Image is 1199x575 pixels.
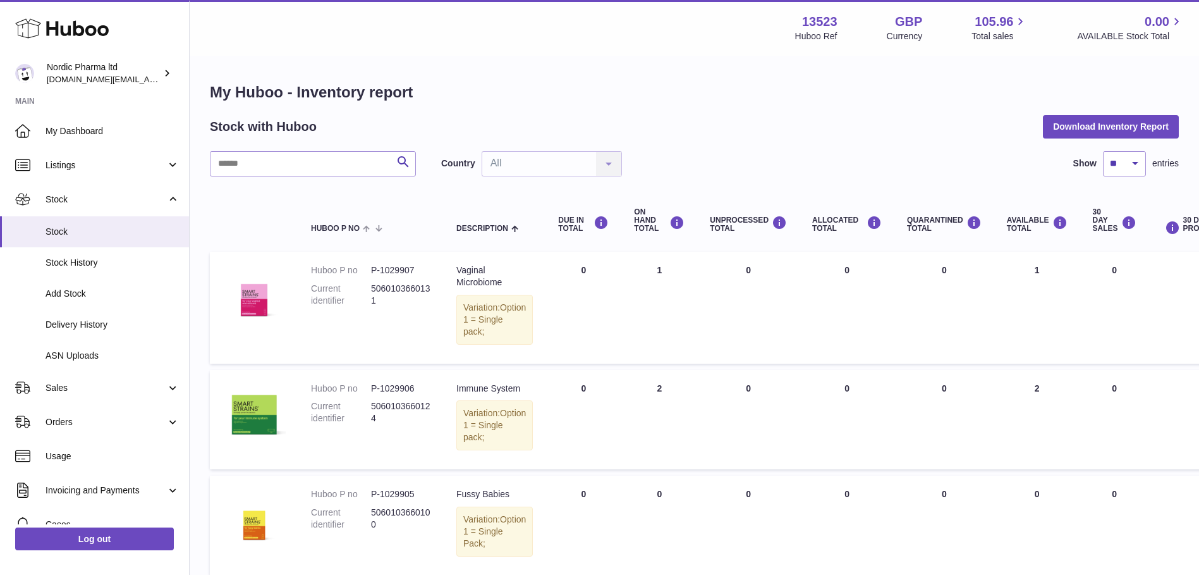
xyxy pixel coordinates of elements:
[46,257,180,269] span: Stock History
[222,383,286,446] img: product image
[1077,13,1184,42] a: 0.00 AVAILABLE Stock Total
[942,489,947,499] span: 0
[311,264,371,276] dt: Huboo P no
[46,125,180,137] span: My Dashboard
[311,400,371,424] dt: Current identifier
[371,264,431,276] dd: P-1029907
[46,288,180,300] span: Add Stock
[441,158,475,170] label: Country
[800,252,894,363] td: 0
[456,507,533,557] div: Variation:
[46,450,180,462] span: Usage
[697,370,800,470] td: 0
[1093,208,1136,233] div: 30 DAY SALES
[46,350,180,362] span: ASN Uploads
[1145,13,1169,30] span: 0.00
[812,216,882,233] div: ALLOCATED Total
[634,208,685,233] div: ON HAND Total
[1007,216,1068,233] div: AVAILABLE Total
[222,264,286,328] img: product image
[371,507,431,531] dd: 5060103660100
[456,488,533,500] div: Fussy Babies
[795,30,837,42] div: Huboo Ref
[311,507,371,531] dt: Current identifier
[545,370,621,470] td: 0
[15,528,174,550] a: Log out
[1073,158,1097,170] label: Show
[558,216,609,233] div: DUE IN TOTAL
[311,225,360,233] span: Huboo P no
[971,30,1028,42] span: Total sales
[210,82,1179,102] h1: My Huboo - Inventory report
[994,370,1080,470] td: 2
[994,252,1080,363] td: 1
[311,383,371,395] dt: Huboo P no
[971,13,1028,42] a: 105.96 Total sales
[311,283,371,307] dt: Current identifier
[463,408,526,442] span: Option 1 = Single pack;
[975,13,1013,30] span: 105.96
[371,383,431,395] dd: P-1029906
[371,488,431,500] dd: P-1029905
[47,74,252,84] span: [DOMAIN_NAME][EMAIL_ADDRESS][DOMAIN_NAME]
[697,252,800,363] td: 0
[456,264,533,288] div: Vaginal Microbiome
[463,302,526,337] span: Option 1 = Single pack;
[46,159,166,171] span: Listings
[942,383,947,393] span: 0
[46,519,180,531] span: Cases
[800,370,894,470] td: 0
[371,400,431,424] dd: 5060103660124
[1043,115,1179,138] button: Download Inventory Report
[46,194,166,206] span: Stock
[1080,252,1149,363] td: 0
[15,64,34,83] img: accounts.uk@nordicpharma.com
[456,225,508,233] span: Description
[1077,30,1184,42] span: AVAILABLE Stock Total
[456,400,533,450] div: Variation:
[47,61,161,85] div: Nordic Pharma ltd
[210,118,317,135] h2: Stock with Huboo
[311,488,371,500] dt: Huboo P no
[710,216,787,233] div: UNPROCESSED Total
[621,370,697,470] td: 2
[942,265,947,275] span: 0
[895,13,922,30] strong: GBP
[802,13,837,30] strong: 13523
[46,416,166,428] span: Orders
[46,226,180,238] span: Stock
[46,319,180,331] span: Delivery History
[456,383,533,395] div: Immune System
[907,216,982,233] div: QUARANTINED Total
[887,30,923,42] div: Currency
[46,485,166,497] span: Invoicing and Payments
[463,514,526,548] span: Option 1 = Single Pack;
[545,252,621,363] td: 0
[1080,370,1149,470] td: 0
[621,252,697,363] td: 1
[46,382,166,394] span: Sales
[456,295,533,345] div: Variation:
[371,283,431,307] dd: 5060103660131
[222,488,286,552] img: product image
[1152,158,1179,170] span: entries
